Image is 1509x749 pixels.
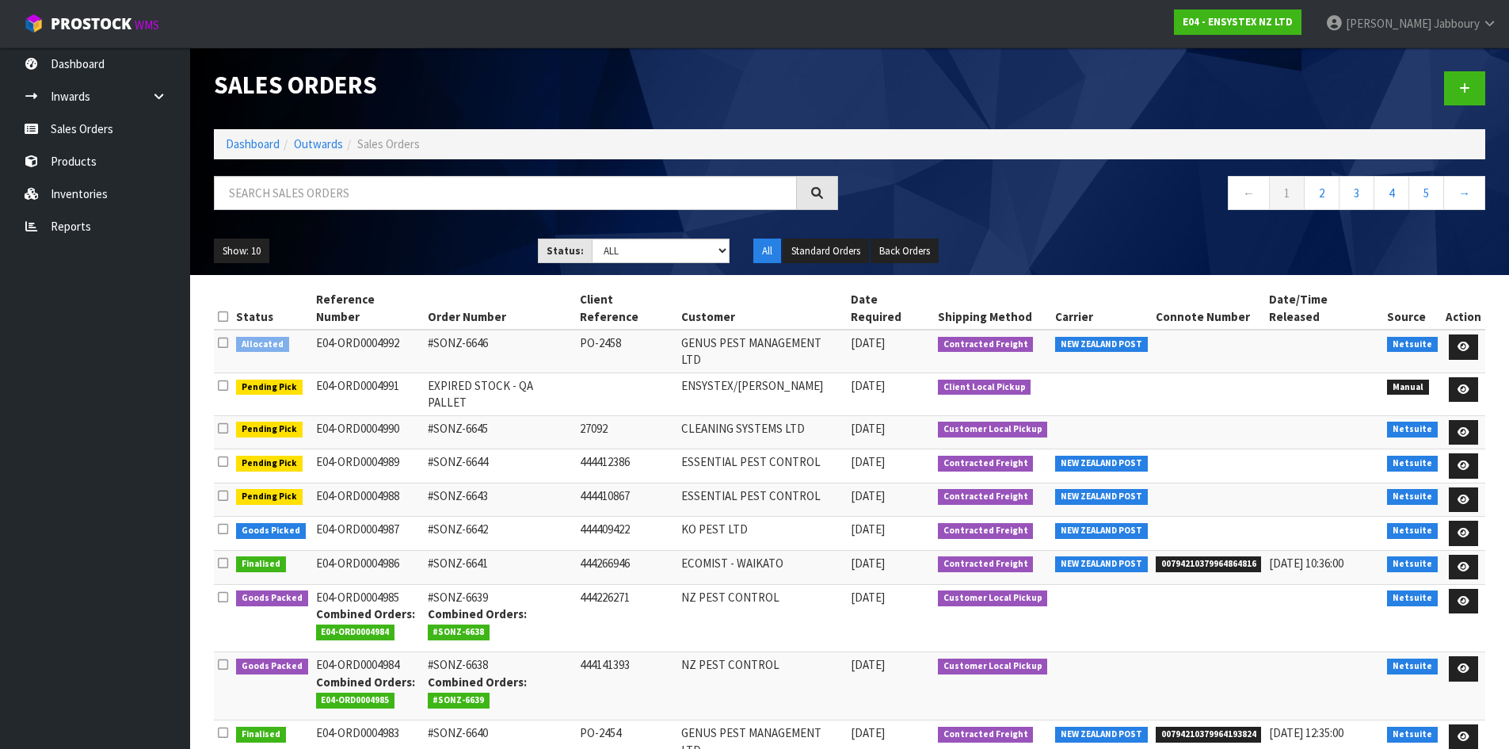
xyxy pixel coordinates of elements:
[236,456,303,472] span: Pending Pick
[312,483,424,517] td: E04-ORD0004988
[862,176,1486,215] nav: Page navigation
[851,657,885,672] span: [DATE]
[576,517,677,551] td: 444409422
[851,522,885,537] span: [DATE]
[1055,337,1148,353] span: NEW ZEALAND POST
[938,727,1034,743] span: Contracted Freight
[1156,556,1262,572] span: 00794210379964864816
[316,693,395,709] span: E04-ORD0004985
[1374,176,1409,210] a: 4
[1387,489,1438,505] span: Netsuite
[316,625,395,640] span: E04-ORD0004984
[1387,727,1438,743] span: Netsuite
[214,176,797,210] input: Search sales orders
[938,456,1034,472] span: Contracted Freight
[424,373,576,415] td: EXPIRED STOCK - QA PALLET
[232,287,312,330] th: Status
[1339,176,1374,210] a: 3
[938,659,1048,674] span: Customer Local Pickup
[576,584,677,652] td: 444226271
[312,415,424,449] td: E04-ORD0004990
[424,584,576,652] td: #SONZ-6639
[1387,422,1438,438] span: Netsuite
[1055,489,1148,505] span: NEW ZEALAND POST
[1346,16,1431,31] span: [PERSON_NAME]
[938,337,1034,353] span: Contracted Freight
[214,239,269,264] button: Show: 10
[1434,16,1480,31] span: Jabboury
[51,13,131,34] span: ProStock
[1387,590,1438,606] span: Netsuite
[677,584,847,652] td: NZ PEST CONTROL
[316,606,415,621] strong: Combined Orders:
[1051,287,1152,330] th: Carrier
[677,330,847,373] td: GENUS PEST MANAGEMENT LTD
[1265,287,1383,330] th: Date/Time Released
[938,380,1031,396] span: Client Local Pickup
[938,556,1034,572] span: Contracted Freight
[1269,176,1305,210] a: 1
[938,590,1048,606] span: Customer Local Pickup
[1387,556,1438,572] span: Netsuite
[236,489,303,505] span: Pending Pick
[1228,176,1270,210] a: ←
[214,71,838,98] h1: Sales Orders
[576,652,677,720] td: 444141393
[851,725,885,740] span: [DATE]
[236,727,286,743] span: Finalised
[135,17,159,32] small: WMS
[576,550,677,584] td: 444266946
[576,287,677,330] th: Client Reference
[938,422,1048,438] span: Customer Local Pickup
[871,239,939,264] button: Back Orders
[312,584,424,652] td: E04-ORD0004985
[424,449,576,483] td: #SONZ-6644
[294,136,343,151] a: Outwards
[938,523,1034,539] span: Contracted Freight
[424,287,576,330] th: Order Number
[236,523,306,539] span: Goods Picked
[1387,659,1438,674] span: Netsuite
[424,483,576,517] td: #SONZ-6643
[576,330,677,373] td: PO-2458
[851,590,885,605] span: [DATE]
[424,330,576,373] td: #SONZ-6646
[576,415,677,449] td: 27092
[677,449,847,483] td: ESSENTIAL PEST CONTROL
[312,550,424,584] td: E04-ORD0004986
[312,287,424,330] th: Reference Number
[677,483,847,517] td: ESSENTIAL PEST CONTROL
[677,287,847,330] th: Customer
[236,659,308,674] span: Goods Packed
[236,556,286,572] span: Finalised
[1183,15,1293,29] strong: E04 - ENSYSTEX NZ LTD
[851,335,885,350] span: [DATE]
[428,674,527,690] strong: Combined Orders:
[424,415,576,449] td: #SONZ-6645
[236,337,289,353] span: Allocated
[851,556,885,571] span: [DATE]
[934,287,1052,330] th: Shipping Method
[312,517,424,551] td: E04-ORD0004987
[851,378,885,393] span: [DATE]
[677,415,847,449] td: CLEANING SYSTEMS LTD
[1387,456,1438,472] span: Netsuite
[1055,727,1148,743] span: NEW ZEALAND POST
[1269,725,1343,740] span: [DATE] 12:35:00
[312,449,424,483] td: E04-ORD0004989
[677,652,847,720] td: NZ PEST CONTROL
[1152,287,1266,330] th: Connote Number
[312,330,424,373] td: E04-ORD0004992
[1387,523,1438,539] span: Netsuite
[938,489,1034,505] span: Contracted Freight
[1156,727,1262,743] span: 00794210379964193824
[576,483,677,517] td: 444410867
[576,449,677,483] td: 444412386
[1304,176,1339,210] a: 2
[428,606,527,621] strong: Combined Orders:
[677,550,847,584] td: ECOMIST - WAIKATO
[783,239,869,264] button: Standard Orders
[547,244,584,258] strong: Status:
[236,422,303,438] span: Pending Pick
[851,488,885,503] span: [DATE]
